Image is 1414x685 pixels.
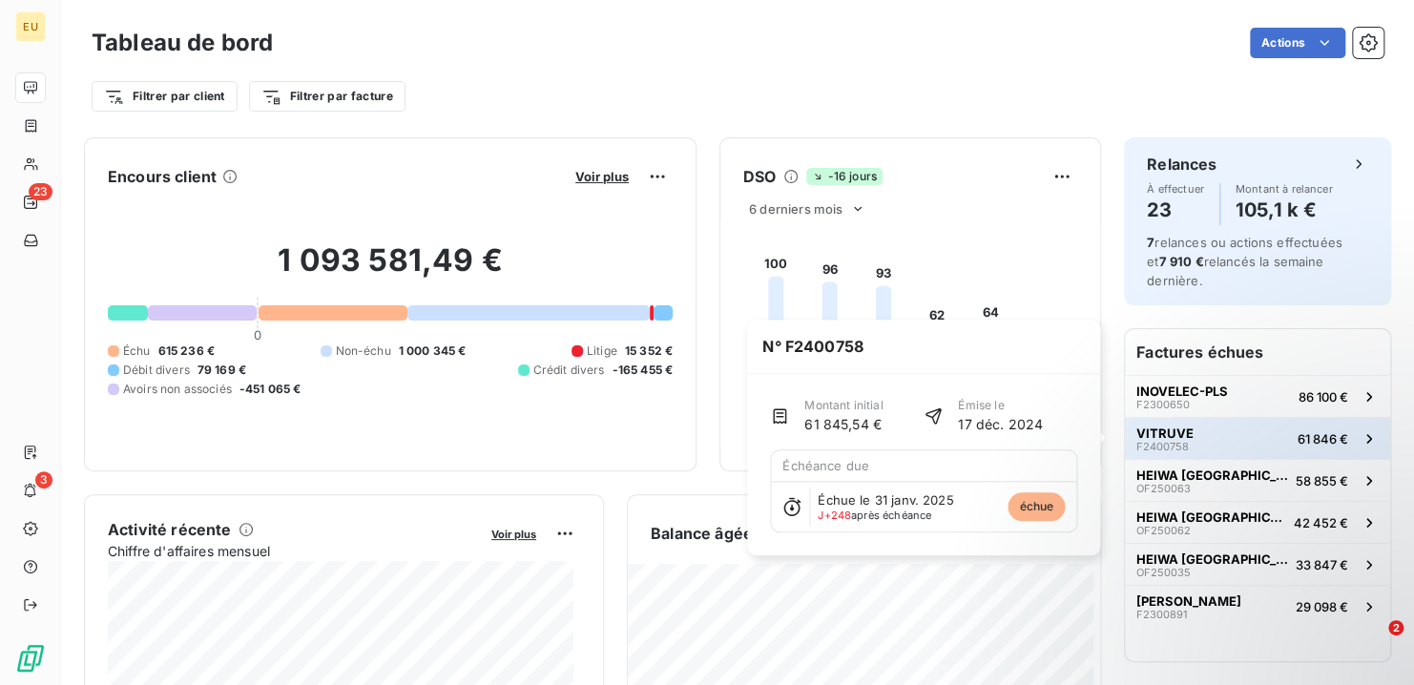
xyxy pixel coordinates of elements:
span: Échue le 31 janv. 2025 [818,492,953,508]
span: 2 [1388,620,1404,635]
h4: 23 [1147,195,1204,225]
span: Échéance due [782,458,869,473]
span: Chiffre d'affaires mensuel [108,541,478,561]
span: 61 846 € [1298,431,1348,446]
span: -16 jours [806,168,882,185]
button: INOVELEC-PLSF230065086 100 € [1125,375,1390,417]
span: Montant initial [804,397,883,414]
span: Crédit divers [533,362,605,379]
span: 58 855 € [1296,473,1348,488]
span: Non-échu [336,342,391,360]
h6: Factures échues [1125,329,1390,375]
h6: Relances [1147,153,1216,176]
span: Voir plus [491,528,536,541]
span: relances ou actions effectuées et relancés la semaine dernière. [1147,235,1342,288]
span: À effectuer [1147,183,1204,195]
span: Échu [123,342,151,360]
h4: 105,1 k € [1236,195,1333,225]
span: 17 déc. 2024 [958,414,1043,434]
span: 3 [35,471,52,488]
span: F2300650 [1136,399,1190,410]
span: 86 100 € [1299,389,1348,405]
button: VITRUVEF240075861 846 € [1125,417,1390,459]
span: Débit divers [123,362,190,379]
button: Actions [1250,28,1345,58]
span: 0 [254,327,261,342]
iframe: Intercom notifications message [1032,500,1414,633]
span: Avoirs non associés [123,381,232,398]
iframe: Intercom live chat [1349,620,1395,666]
button: HEIWA [GEOGRAPHIC_DATA]OF25006358 855 € [1125,459,1390,501]
span: N° F2400758 [747,320,879,373]
button: Voir plus [570,168,634,185]
button: Voir plus [486,525,542,542]
h6: Encours client [108,165,217,188]
span: VITRUVE [1136,426,1194,441]
span: Émise le [958,397,1043,414]
button: Filtrer par client [92,81,238,112]
h6: DSO [743,165,776,188]
span: HEIWA [GEOGRAPHIC_DATA] [1136,467,1288,483]
span: OF250063 [1136,483,1191,494]
span: 615 236 € [158,342,215,360]
span: Litige [587,342,617,360]
span: 23 [29,183,52,200]
span: 15 352 € [625,342,673,360]
h6: Activité récente [108,518,231,541]
span: INOVELEC-PLS [1136,384,1228,399]
h3: Tableau de bord [92,26,273,60]
span: J+248 [818,509,851,522]
span: échue [1008,492,1065,521]
h6: Balance âgée [651,522,753,545]
span: 7 910 € [1158,254,1203,269]
span: -165 455 € [613,362,674,379]
span: 79 169 € [198,362,246,379]
h2: 1 093 581,49 € [108,241,673,299]
span: après échéance [818,509,931,521]
span: 6 derniers mois [749,201,842,217]
span: Voir plus [575,169,629,184]
span: -451 065 € [239,381,302,398]
span: 61 845,54 € [804,414,883,434]
div: EU [15,11,46,42]
button: Filtrer par facture [249,81,405,112]
img: Logo LeanPay [15,643,46,674]
span: 1 000 345 € [399,342,467,360]
span: F2400758 [1136,441,1189,452]
span: 7 [1147,235,1154,250]
span: Montant à relancer [1236,183,1333,195]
